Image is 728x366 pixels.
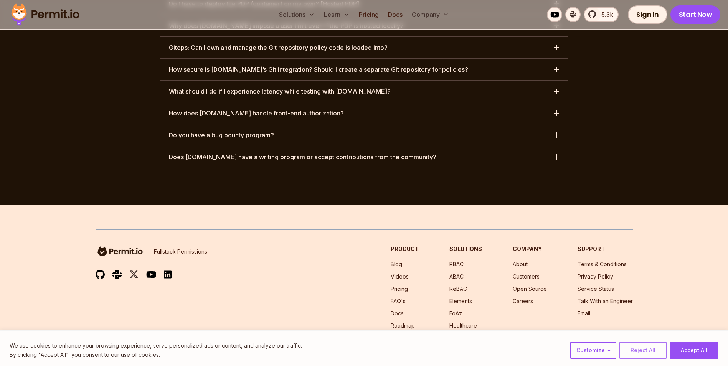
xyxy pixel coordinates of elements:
button: Accept All [670,342,718,359]
h3: Solutions [449,245,482,253]
a: Docs [385,7,406,22]
a: FoAz [449,310,462,317]
h3: Company [513,245,547,253]
img: twitter [129,270,139,279]
button: How does [DOMAIN_NAME] handle front-end authorization? [160,102,568,124]
a: Pricing [356,7,382,22]
h3: Gitops: Can I own and manage the Git repository policy code is loaded into? [169,43,388,52]
img: Permit logo [8,2,83,28]
a: ReBAC [449,285,467,292]
p: By clicking "Accept All", you consent to our use of cookies. [10,350,302,359]
a: Email [578,310,590,317]
button: Customize [570,342,616,359]
a: RBAC [449,261,464,267]
a: Start Now [670,5,721,24]
a: About [513,261,528,267]
h3: Product [391,245,419,253]
a: Service Status [578,285,614,292]
h3: How secure is [DOMAIN_NAME]’s Git integration? Should I create a separate Git repository for poli... [169,65,468,74]
p: We use cookies to enhance your browsing experience, serve personalized ads or content, and analyz... [10,341,302,350]
button: How secure is [DOMAIN_NAME]’s Git integration? Should I create a separate Git repository for poli... [160,59,568,80]
button: Learn [321,7,353,22]
a: 5.3k [584,7,619,22]
p: Fullstack Permissions [154,248,207,256]
h3: Do you have a bug bounty program? [169,130,274,140]
a: Elements [449,298,472,304]
button: Gitops: Can I own and manage the Git repository policy code is loaded into? [160,37,568,58]
a: Healthcare [449,322,477,329]
button: Do you have a bug bounty program? [160,124,568,146]
a: Talk With an Engineer [578,298,633,304]
img: logo [96,245,145,257]
a: FAQ's [391,298,406,304]
button: Company [409,7,452,22]
button: Does [DOMAIN_NAME] have a writing program or accept contributions from the community? [160,146,568,168]
img: slack [112,269,122,280]
button: What should I do if I experience latency while testing with [DOMAIN_NAME]? [160,81,568,102]
img: linkedin [164,270,172,279]
button: Reject All [619,342,667,359]
h3: How does [DOMAIN_NAME] handle front-end authorization? [169,109,344,118]
a: Privacy Policy [578,273,613,280]
a: Open Source [513,285,547,292]
a: Videos [391,273,409,280]
a: Sign In [628,5,667,24]
a: Careers [513,298,533,304]
button: Solutions [276,7,318,22]
h3: Support [578,245,633,253]
h3: Does [DOMAIN_NAME] have a writing program or accept contributions from the community? [169,152,436,162]
a: ABAC [449,273,464,280]
img: github [96,270,105,279]
h3: What should I do if I experience latency while testing with [DOMAIN_NAME]? [169,87,391,96]
span: 5.3k [597,10,613,19]
a: Blog [391,261,402,267]
img: youtube [146,270,156,279]
a: Docs [391,310,404,317]
a: Pricing [391,285,408,292]
a: Terms & Conditions [578,261,627,267]
a: Roadmap [391,322,415,329]
a: Customers [513,273,540,280]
